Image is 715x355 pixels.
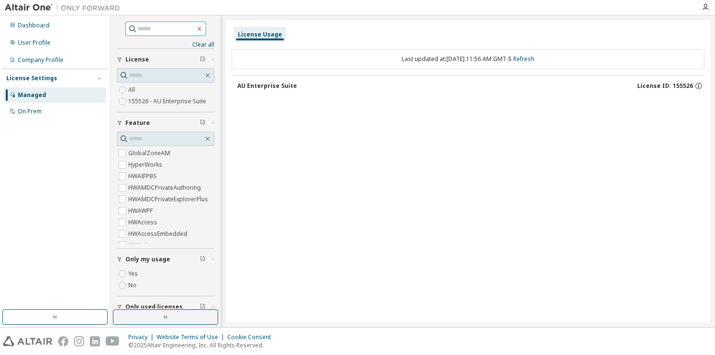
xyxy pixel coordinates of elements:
[128,341,277,349] p: © 2025 Altair Engineering, Inc. All Rights Reserved.
[237,82,297,90] div: AU Enterprise Suite
[117,249,214,270] button: Only my usage
[128,228,189,240] label: HWAccessEmbedded
[128,280,138,291] label: No
[5,3,125,12] img: Altair One
[106,336,120,346] img: youtube.svg
[227,333,277,341] div: Cookie Consent
[125,119,150,127] span: Feature
[74,336,84,346] img: instagram.svg
[125,56,149,63] span: License
[117,49,214,70] button: License
[18,108,42,115] div: On Prem
[3,336,52,346] img: altair_logo.svg
[128,159,164,171] label: HyperWorks
[128,84,137,96] label: All
[513,55,534,63] a: Refresh
[117,112,214,134] button: Feature
[128,205,155,217] label: HWAWPF
[128,333,157,341] div: Privacy
[232,49,704,69] div: Last updated at: [DATE] 11:56 AM GMT-5
[117,296,214,318] button: Only used licenses
[200,256,206,263] span: Clear filter
[18,91,46,99] div: Managed
[200,56,206,63] span: Clear filter
[237,75,704,97] button: AU Enterprise SuiteLicense ID: 155526
[200,303,206,311] span: Clear filter
[18,22,49,29] div: Dashboard
[128,147,172,159] label: GlobalZoneAM
[157,333,227,341] div: Website Terms of Use
[128,217,159,228] label: HWAccess
[18,56,63,64] div: Company Profile
[238,31,282,38] div: License Usage
[125,303,183,311] span: Only used licenses
[200,119,206,127] span: Clear filter
[128,96,208,107] label: 155526 - AU Enterprise Suite
[128,194,210,205] label: HWAMDCPrivateExplorerPlus
[6,74,57,82] div: License Settings
[128,182,203,194] label: HWAMDCPrivateAuthoring
[125,256,170,263] span: Only my usage
[18,39,50,47] div: User Profile
[58,336,68,346] img: facebook.svg
[128,171,159,182] label: HWAIFPBS
[90,336,100,346] img: linkedin.svg
[637,82,693,90] span: License ID: 155526
[128,240,161,251] label: HWActivate
[117,41,214,49] a: Clear all
[128,268,140,280] label: Yes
